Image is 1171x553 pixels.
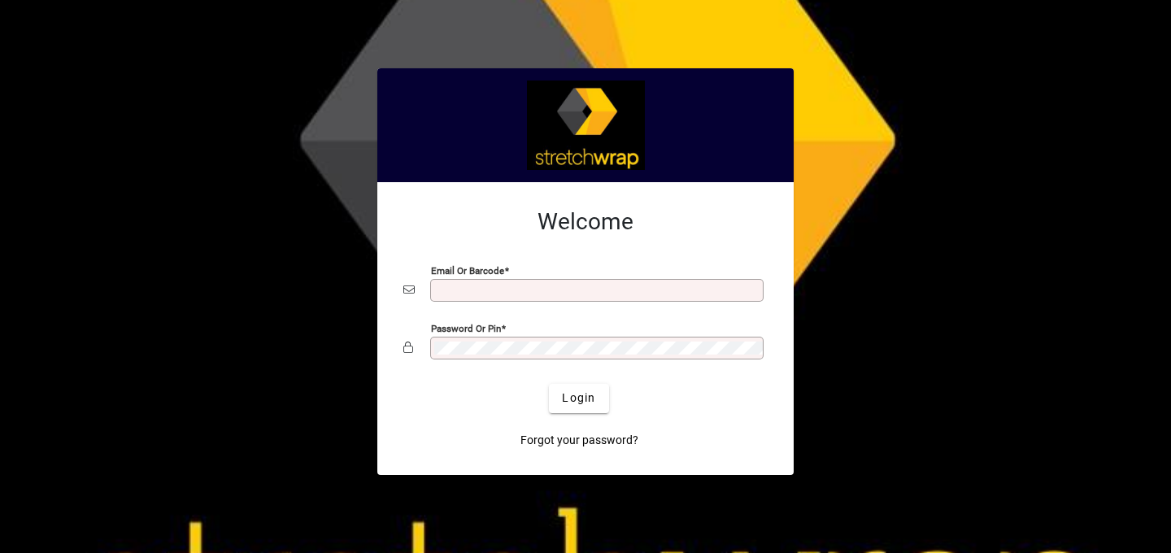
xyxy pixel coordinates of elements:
h2: Welcome [403,208,768,236]
span: Login [562,390,595,407]
mat-label: Password or Pin [431,322,501,333]
button: Login [549,384,608,413]
a: Forgot your password? [514,426,645,455]
span: Forgot your password? [520,432,638,449]
mat-label: Email or Barcode [431,264,504,276]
